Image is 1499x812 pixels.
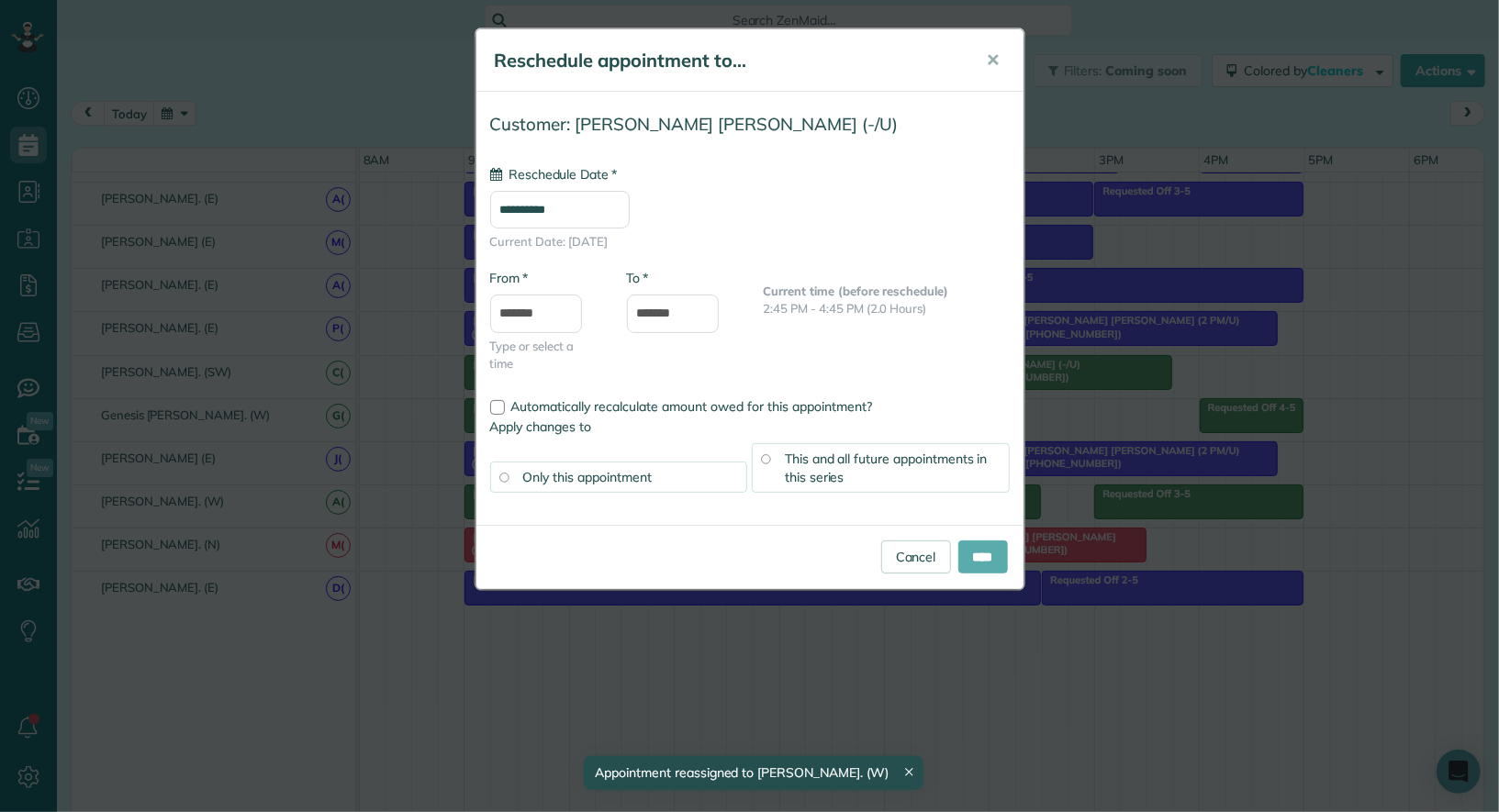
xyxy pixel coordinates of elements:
[584,756,923,790] div: Appointment reassigned to [PERSON_NAME]. (W)
[523,469,652,485] span: Only this appointment
[490,233,1010,250] span: Current Date: [DATE]
[499,473,509,482] input: Only this appointment
[881,540,951,573] a: Cancel
[490,417,1010,436] label: Apply changes to
[511,398,873,415] span: Automatically recalculate amount owed for this appointment?
[495,48,961,73] h5: Reschedule appointment to...
[764,300,1010,317] p: 2:45 PM - 4:45 PM (2.0 Hours)
[785,450,988,485] span: This and all future appointments in this series
[987,50,1001,71] span: ✕
[764,284,949,298] b: Current time (before reschedule)
[490,269,528,287] label: From
[627,269,648,287] label: To
[490,165,617,184] label: Reschedule Date
[490,115,1010,134] h4: Customer: [PERSON_NAME] [PERSON_NAME] (-/U)
[490,338,599,373] span: Type or select a time
[761,454,770,463] input: This and all future appointments in this series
